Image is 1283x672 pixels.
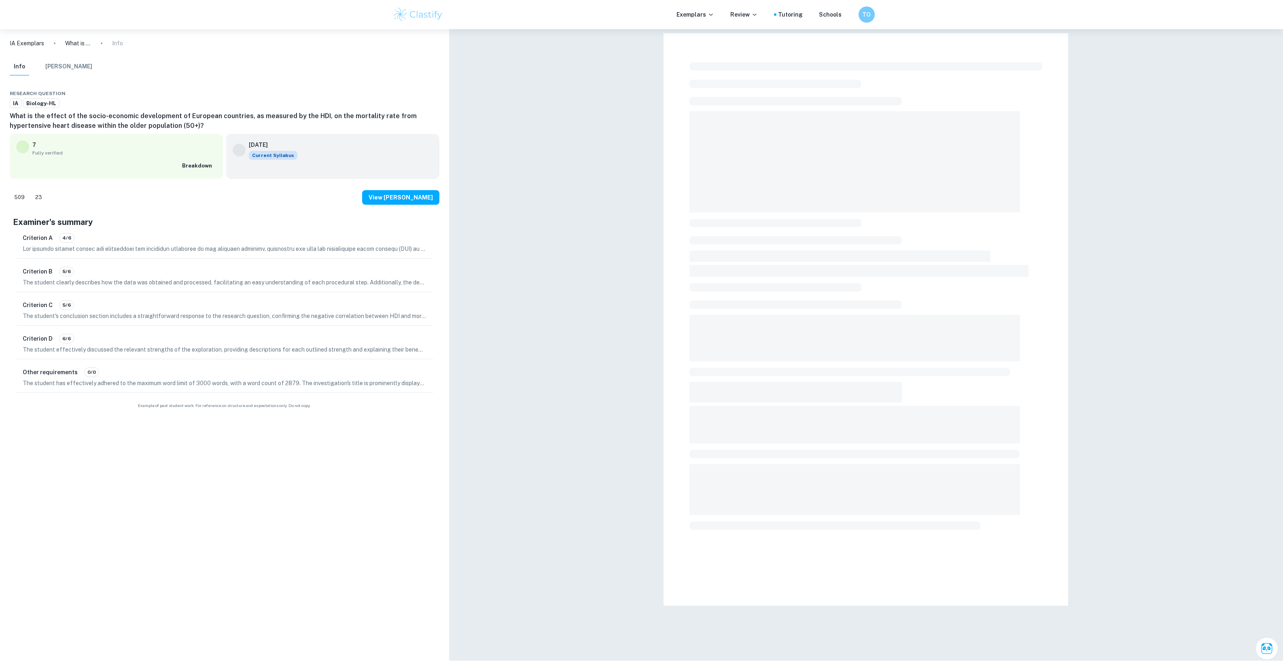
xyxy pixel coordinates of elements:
[778,10,803,19] a: Tutoring
[362,190,439,205] button: View [PERSON_NAME]
[249,151,297,160] span: Current Syllabus
[23,345,426,354] p: The student effectively discussed the relevant strengths of the exploration, providing descriptio...
[1255,637,1278,660] button: Ask Clai
[13,216,436,228] h5: Examiner's summary
[23,379,426,388] p: The student has effectively adhered to the maximum word limit of 3000 words, with a word count of...
[32,149,216,157] span: Fully verified
[10,191,29,204] div: Like
[59,234,74,242] span: 4/6
[10,58,29,76] button: Info
[23,368,78,377] h6: Other requirements
[848,13,852,17] button: Help and Feedback
[23,244,426,253] p: Lor ipsumdo sitamet consec adi elitseddoei tem incididun utlaboree do mag aliquaen adminimv, quis...
[45,58,92,76] button: [PERSON_NAME]
[32,140,36,149] p: 7
[433,89,439,98] div: Report issue
[249,140,291,149] h6: [DATE]
[819,10,842,19] a: Schools
[249,151,297,160] div: This exemplar is based on the current syllabus. Feel free to refer to it for inspiration/ideas wh...
[417,89,423,98] div: Download
[425,89,431,98] div: Bookmark
[23,334,53,343] h6: Criterion D
[23,312,426,320] p: The student's conclusion section includes a straightforward response to the research question, co...
[23,98,59,108] a: Biology-HL
[23,267,53,276] h6: Criterion B
[31,191,47,204] div: Dislike
[676,10,714,19] p: Exemplars
[10,193,29,201] span: 509
[10,100,21,108] span: IA
[10,111,439,131] h6: What is the effect of the socio-economic development of European countries, as measured by the HD...
[85,369,99,376] span: 0/0
[112,39,123,48] p: Info
[409,89,415,98] div: Share
[23,278,426,287] p: The student clearly describes how the data was obtained and processed, facilitating an easy under...
[10,98,21,108] a: IA
[23,233,53,242] h6: Criterion A
[730,10,758,19] p: Review
[10,403,439,409] span: Example of past student work. For reference on structure and expectations only. Do not copy.
[65,39,91,48] p: What is the effect of the socio-economic development of European countries, as measured by the HD...
[59,335,74,342] span: 6/6
[859,6,875,23] button: TO
[59,268,74,275] span: 5/6
[180,160,216,172] button: Breakdown
[10,90,66,97] span: Research question
[59,301,74,309] span: 5/6
[23,301,53,310] h6: Criterion C
[23,100,59,108] span: Biology-HL
[392,6,444,23] img: Clastify logo
[862,10,871,19] h6: TO
[31,193,47,201] span: 23
[10,39,44,48] a: IA Exemplars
